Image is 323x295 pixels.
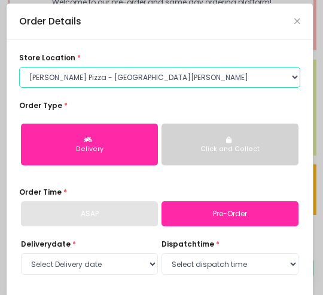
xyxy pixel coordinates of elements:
a: Pre-Order [161,201,298,226]
div: Order Details [19,14,81,29]
div: Click and Collect [169,145,291,154]
span: Order Type [19,100,62,110]
button: Close [294,19,300,24]
button: Click and Collect [161,124,298,165]
span: store location [19,53,75,63]
div: Delivery [29,145,150,154]
button: Delivery [21,124,158,165]
span: Delivery date [21,239,71,249]
span: Order Time [19,187,62,197]
span: dispatch time [161,239,214,249]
